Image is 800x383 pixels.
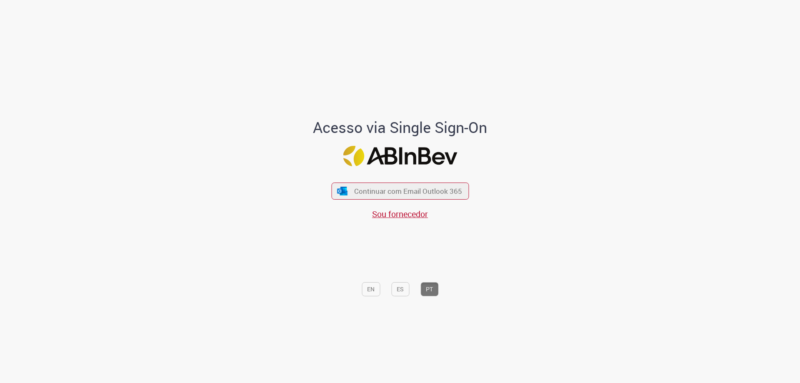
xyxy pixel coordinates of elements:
img: ícone Azure/Microsoft 360 [337,187,348,195]
button: ícone Azure/Microsoft 360 Continuar com Email Outlook 365 [331,183,469,200]
a: Sou fornecedor [372,208,428,220]
span: Continuar com Email Outlook 365 [354,186,462,196]
button: PT [420,282,438,296]
button: ES [391,282,409,296]
button: EN [362,282,380,296]
img: Logo ABInBev [343,146,457,166]
h1: Acesso via Single Sign-On [285,119,516,136]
